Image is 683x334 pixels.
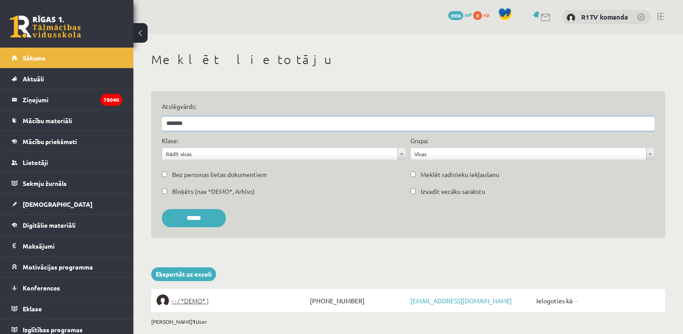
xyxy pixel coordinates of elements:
legend: Ziņojumi [23,89,122,110]
label: Klase: [162,136,178,145]
span: Mācību priekšmeti [23,137,77,145]
label: Bez personas lietas dokumentiem [172,170,267,179]
a: Mācību priekšmeti [12,131,122,152]
span: Ielogoties kā [534,294,660,307]
a: Digitālie materiāli [12,215,122,235]
span: Motivācijas programma [23,263,93,271]
label: Grupa: [410,136,428,145]
span: Sākums [23,54,45,62]
a: Visas [411,148,654,160]
a: 0 xp [473,11,494,18]
label: Meklēt radinieku iekļaušanu [421,170,499,179]
a: R1TV komanda [581,12,628,21]
span: Digitālie materiāli [23,221,76,229]
label: Atslēgvārds: [162,102,655,111]
a: Aktuāli [12,68,122,89]
a: Ziņojumi78040 [12,89,122,110]
span: - - ( *DEMO* ) [172,294,209,307]
label: Izvadīt vecāku sarakstu [421,187,485,196]
label: Bloķēts (nav *DEMO*, Arhīvs) [172,187,255,196]
h1: Meklēt lietotāju [151,52,665,67]
span: 3996 [448,11,463,20]
a: Sekmju žurnāls [12,173,122,193]
span: [DEMOGRAPHIC_DATA] [23,200,92,208]
span: xp [483,11,489,18]
a: [DEMOGRAPHIC_DATA] [12,194,122,214]
span: Visas [414,148,643,160]
a: Konferences [12,278,122,298]
a: Eklase [12,298,122,319]
a: Eksportēt uz exceli [151,267,216,281]
span: mP [465,11,472,18]
a: Rādīt visas [162,148,406,160]
i: 78040 [100,94,122,106]
a: Maksājumi [12,236,122,256]
span: Sekmju žurnāls [23,179,67,187]
span: Eklase [23,305,42,313]
span: Mācību materiāli [23,117,72,125]
legend: Maksājumi [23,236,122,256]
span: [PHONE_NUMBER] [308,294,408,307]
b: 1 [193,318,196,325]
a: [EMAIL_ADDRESS][DOMAIN_NAME] [410,297,512,305]
img: - - [157,294,169,307]
span: Rādīt visas [166,148,394,160]
a: - - [572,297,577,305]
div: [PERSON_NAME] User [151,318,665,326]
a: Rīgas 1. Tālmācības vidusskola [10,16,81,38]
span: 0 [473,11,482,20]
span: Konferences [23,284,60,292]
span: Aktuāli [23,75,44,83]
a: 3996 mP [448,11,472,18]
a: Motivācijas programma [12,257,122,277]
a: Mācību materiāli [12,110,122,131]
img: R1TV komanda [566,13,575,22]
a: - - ( *DEMO* ) [157,294,308,307]
span: Izglītības programas [23,326,83,334]
span: Lietotāji [23,158,48,166]
a: Lietotāji [12,152,122,173]
a: Sākums [12,48,122,68]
